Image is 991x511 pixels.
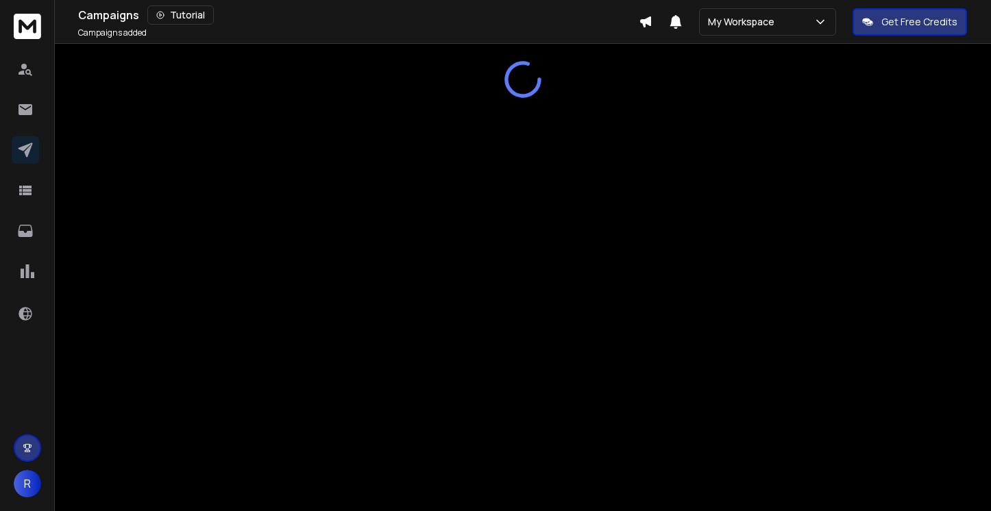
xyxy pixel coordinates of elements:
[78,27,147,38] p: Campaigns added
[853,8,967,36] button: Get Free Credits
[14,470,41,497] button: R
[78,5,639,25] div: Campaigns
[147,5,214,25] button: Tutorial
[881,15,957,29] p: Get Free Credits
[708,15,780,29] p: My Workspace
